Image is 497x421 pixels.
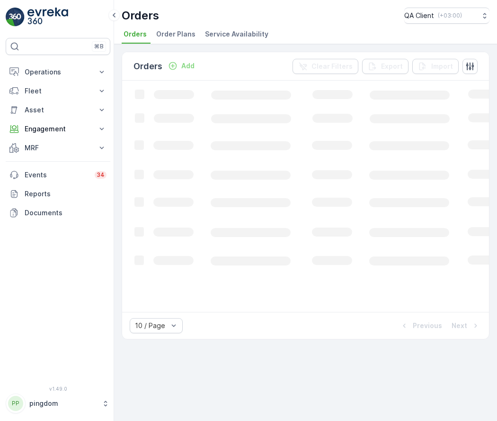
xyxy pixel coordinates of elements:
[25,124,91,134] p: Engagement
[124,29,147,39] span: Orders
[438,12,462,19] p: ( +03:00 )
[6,165,110,184] a: Events34
[6,63,110,82] button: Operations
[293,59,358,74] button: Clear Filters
[29,399,97,408] p: pingdom
[25,86,91,96] p: Fleet
[94,43,104,50] p: ⌘B
[6,8,25,27] img: logo
[362,59,408,74] button: Export
[25,105,91,115] p: Asset
[27,8,68,27] img: logo_light-DOdMpM7g.png
[156,29,195,39] span: Order Plans
[6,184,110,203] a: Reports
[164,60,198,72] button: Add
[381,62,403,71] p: Export
[25,143,91,153] p: MRF
[25,67,91,77] p: Operations
[311,62,353,71] p: Clear Filters
[8,396,23,411] div: PP
[6,394,110,413] button: PPpingdom
[6,138,110,157] button: MRF
[404,8,489,24] button: QA Client(+03:00)
[205,29,268,39] span: Service Availability
[412,59,459,74] button: Import
[6,82,110,101] button: Fleet
[122,8,159,23] p: Orders
[6,101,110,119] button: Asset
[451,320,481,331] button: Next
[431,62,453,71] p: Import
[25,170,89,180] p: Events
[399,320,443,331] button: Previous
[25,208,106,218] p: Documents
[6,119,110,138] button: Engagement
[6,203,110,222] a: Documents
[97,171,105,179] p: 34
[413,321,442,330] p: Previous
[6,386,110,392] span: v 1.49.0
[404,11,434,20] p: QA Client
[452,321,467,330] p: Next
[133,60,162,73] p: Orders
[181,61,195,71] p: Add
[25,189,106,199] p: Reports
